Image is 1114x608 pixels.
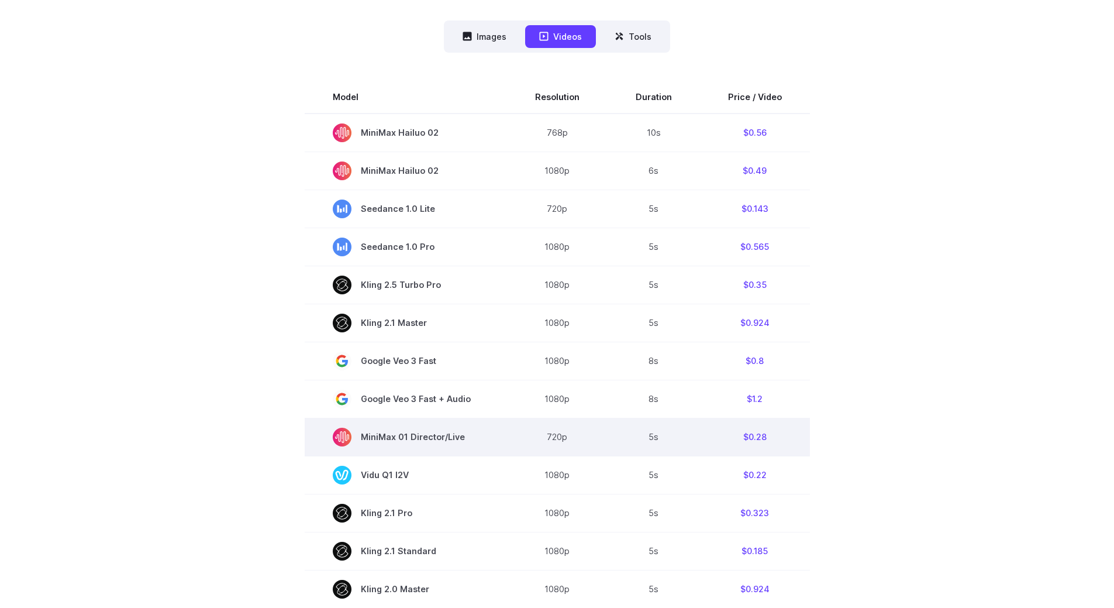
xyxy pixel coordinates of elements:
[700,266,810,304] td: $0.35
[333,162,479,180] span: MiniMax Hailuo 02
[700,456,810,494] td: $0.22
[333,238,479,256] span: Seedance 1.0 Pro
[700,114,810,152] td: $0.56
[333,123,479,142] span: MiniMax Hailuo 02
[507,152,608,190] td: 1080p
[333,428,479,446] span: MiniMax 01 Director/Live
[601,25,665,48] button: Tools
[700,228,810,266] td: $0.565
[333,542,479,561] span: Kling 2.1 Standard
[333,504,479,523] span: Kling 2.1 Pro
[449,25,520,48] button: Images
[608,81,700,114] th: Duration
[608,228,700,266] td: 5s
[333,580,479,599] span: Kling 2.0 Master
[700,152,810,190] td: $0.49
[333,390,479,408] span: Google Veo 3 Fast + Audio
[700,380,810,418] td: $1.2
[507,380,608,418] td: 1080p
[305,81,507,114] th: Model
[608,342,700,380] td: 8s
[333,352,479,370] span: Google Veo 3 Fast
[507,304,608,342] td: 1080p
[507,81,608,114] th: Resolution
[507,494,608,532] td: 1080p
[700,494,810,532] td: $0.323
[608,152,700,190] td: 6s
[333,314,479,332] span: Kling 2.1 Master
[333,466,479,485] span: Vidu Q1 I2V
[507,570,608,608] td: 1080p
[507,418,608,456] td: 720p
[608,266,700,304] td: 5s
[507,266,608,304] td: 1080p
[700,81,810,114] th: Price / Video
[700,418,810,456] td: $0.28
[608,190,700,228] td: 5s
[333,200,479,218] span: Seedance 1.0 Lite
[525,25,596,48] button: Videos
[608,304,700,342] td: 5s
[608,456,700,494] td: 5s
[608,494,700,532] td: 5s
[700,532,810,570] td: $0.185
[507,342,608,380] td: 1080p
[700,304,810,342] td: $0.924
[507,228,608,266] td: 1080p
[608,418,700,456] td: 5s
[507,190,608,228] td: 720p
[608,380,700,418] td: 8s
[608,114,700,152] td: 10s
[507,532,608,570] td: 1080p
[700,190,810,228] td: $0.143
[608,532,700,570] td: 5s
[507,114,608,152] td: 768p
[333,276,479,294] span: Kling 2.5 Turbo Pro
[700,342,810,380] td: $0.8
[608,570,700,608] td: 5s
[700,570,810,608] td: $0.924
[507,456,608,494] td: 1080p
